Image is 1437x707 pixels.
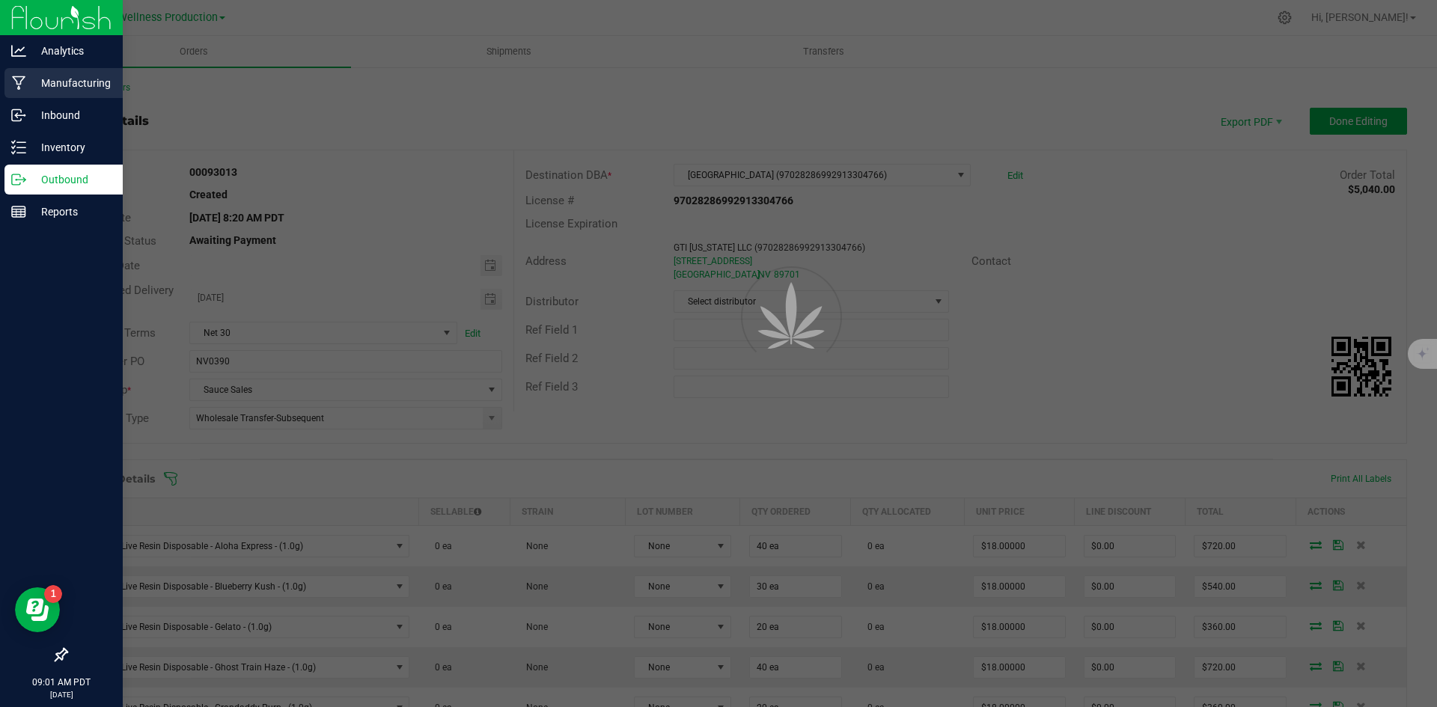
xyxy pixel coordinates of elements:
inline-svg: Inventory [11,140,26,155]
p: [DATE] [7,689,116,700]
p: Inbound [26,106,116,124]
p: Manufacturing [26,74,116,92]
p: Reports [26,203,116,221]
inline-svg: Manufacturing [11,76,26,91]
inline-svg: Analytics [11,43,26,58]
iframe: Resource center [15,587,60,632]
p: Analytics [26,42,116,60]
inline-svg: Outbound [11,172,26,187]
p: Outbound [26,171,116,189]
iframe: Resource center unread badge [44,585,62,603]
p: Inventory [26,138,116,156]
inline-svg: Inbound [11,108,26,123]
p: 09:01 AM PDT [7,676,116,689]
inline-svg: Reports [11,204,26,219]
